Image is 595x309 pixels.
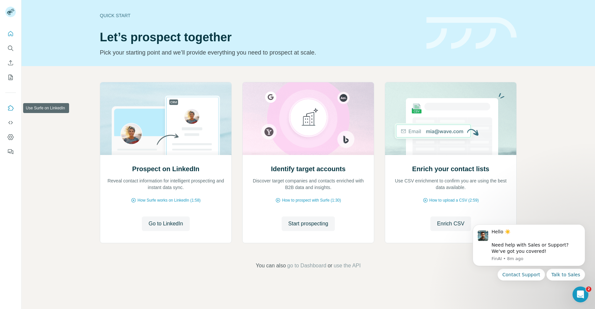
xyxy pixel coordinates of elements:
[242,82,374,155] img: Identify target accounts
[100,12,418,19] div: Quick start
[282,197,341,203] span: How to prospect with Surfe (1:30)
[328,262,332,270] span: or
[334,262,361,270] button: use the API
[100,31,418,44] h1: Let’s prospect together
[385,82,517,155] img: Enrich your contact lists
[463,216,595,306] iframe: Intercom notifications message
[430,216,471,231] button: Enrich CSV
[437,220,464,228] span: Enrich CSV
[5,57,16,69] button: Enrich CSV
[5,7,16,17] img: Avatar
[429,197,479,203] span: How to upload a CSV (2:59)
[132,164,199,174] h2: Prospect on LinkedIn
[100,48,418,57] p: Pick your starting point and we’ll provide everything you need to prospect at scale.
[271,164,346,174] h2: Identify target accounts
[287,262,326,270] button: go to Dashboard
[586,287,591,292] span: 2
[5,131,16,143] button: Dashboard
[5,28,16,40] button: Quick start
[5,146,16,158] button: Feedback
[288,220,328,228] span: Start prospecting
[142,216,189,231] button: Go to LinkedIn
[249,177,367,191] p: Discover target companies and contacts enriched with B2B data and insights.
[5,71,16,83] button: My lists
[100,82,232,155] img: Prospect on LinkedIn
[392,177,510,191] p: Use CSV enrichment to confirm you are using the best data available.
[5,117,16,129] button: Use Surfe API
[5,102,16,114] button: Use Surfe on LinkedIn
[282,216,335,231] button: Start prospecting
[138,197,201,203] span: How Surfe works on LinkedIn (1:58)
[573,287,588,302] iframe: Intercom live chat
[107,177,225,191] p: Reveal contact information for intelligent prospecting and instant data sync.
[412,164,489,174] h2: Enrich your contact lists
[148,220,183,228] span: Go to LinkedIn
[426,17,517,49] img: banner
[5,42,16,54] button: Search
[256,262,286,270] span: You can also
